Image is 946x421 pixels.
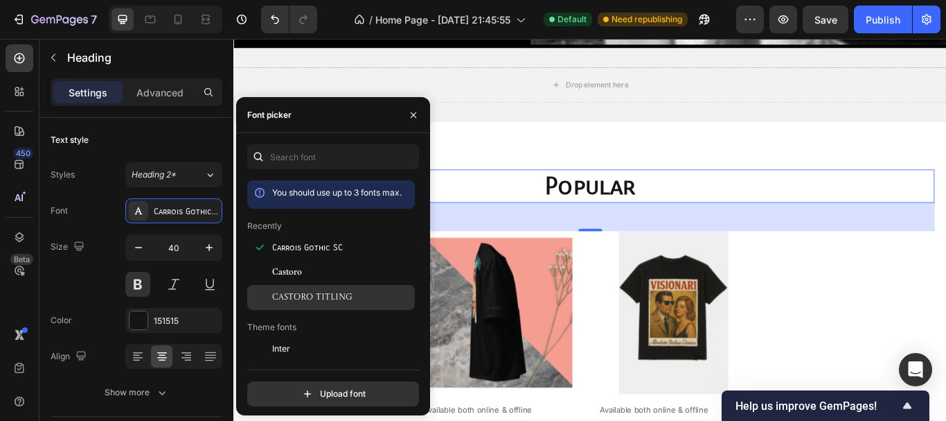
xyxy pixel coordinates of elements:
p: 7 [91,11,97,28]
div: Styles [51,169,75,181]
div: Publish [866,12,900,27]
span: Inter [272,343,290,355]
a: T-shirt Oversize V for Visionari [14,225,189,415]
input: Search font [247,144,419,169]
button: Publish [854,6,912,33]
div: Drop element here [387,49,461,60]
div: Size [51,238,87,257]
p: Settings [69,85,107,100]
a: Oversize The Couple [220,225,395,415]
span: Save [814,14,837,26]
button: Show more [51,380,222,405]
div: 151515 [154,315,219,327]
div: Beta [10,254,33,265]
div: Font [51,205,68,217]
button: 7 [6,6,103,33]
div: Undo/Redo [261,6,317,33]
span: You should use up to 3 fonts max. [272,187,402,198]
span: Default [557,13,587,26]
div: Carrois Gothic SC [154,205,219,218]
button: Heading 2* [125,162,222,187]
div: 450 [13,148,33,159]
span: Home Page - [DATE] 21:45:55 [375,12,510,27]
iframe: Design area [233,39,946,421]
span: Carrois Gothic SC [272,241,343,254]
span: Castoro Titling [272,291,352,304]
div: Upload font [301,387,366,401]
div: Color [51,314,72,327]
span: Help us improve GemPages! [735,399,899,413]
button: Upload font [247,381,419,406]
div: Text style [51,134,89,146]
p: Theme fonts [247,321,296,334]
h2: popular [14,153,817,191]
span: / [369,12,373,27]
span: Need republishing [612,13,682,26]
a: A Love Story T-shirt [425,225,600,415]
div: Show more [105,386,169,399]
span: Castoro [272,266,302,279]
div: Heading [31,133,69,146]
div: Open Intercom Messenger [899,353,932,386]
p: Heading [67,49,217,66]
p: Recently [247,220,282,232]
button: Show survey - Help us improve GemPages! [735,397,916,414]
p: Advanced [136,85,184,100]
span: Heading 2* [132,169,177,181]
div: Align [51,347,89,366]
div: Font picker [247,109,292,121]
button: Save [803,6,848,33]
